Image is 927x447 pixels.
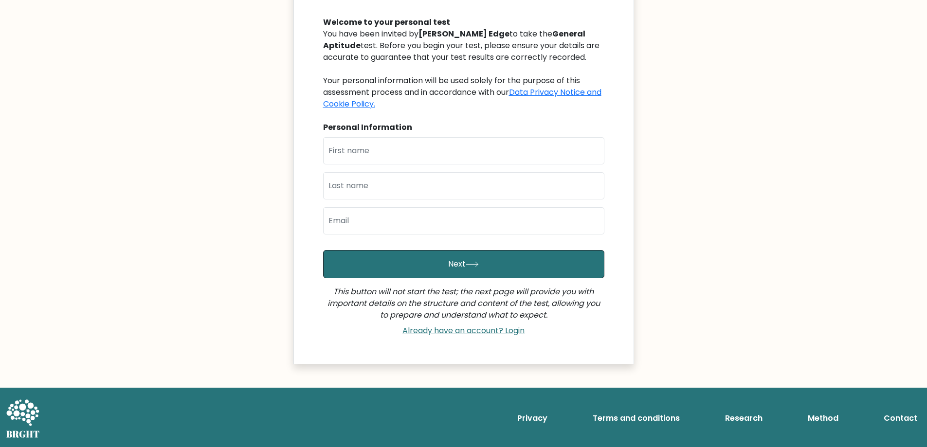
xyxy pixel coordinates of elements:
[323,122,604,133] div: Personal Information
[323,137,604,164] input: First name
[323,207,604,234] input: Email
[323,172,604,199] input: Last name
[880,409,921,428] a: Contact
[399,325,528,336] a: Already have an account? Login
[721,409,766,428] a: Research
[323,28,585,51] b: General Aptitude
[513,409,551,428] a: Privacy
[804,409,842,428] a: Method
[327,286,600,321] i: This button will not start the test; the next page will provide you with important details on the...
[323,17,604,28] div: Welcome to your personal test
[323,87,601,109] a: Data Privacy Notice and Cookie Policy.
[589,409,684,428] a: Terms and conditions
[418,28,509,39] b: [PERSON_NAME] Edge
[323,28,604,110] div: You have been invited by to take the test. Before you begin your test, please ensure your details...
[323,250,604,278] button: Next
